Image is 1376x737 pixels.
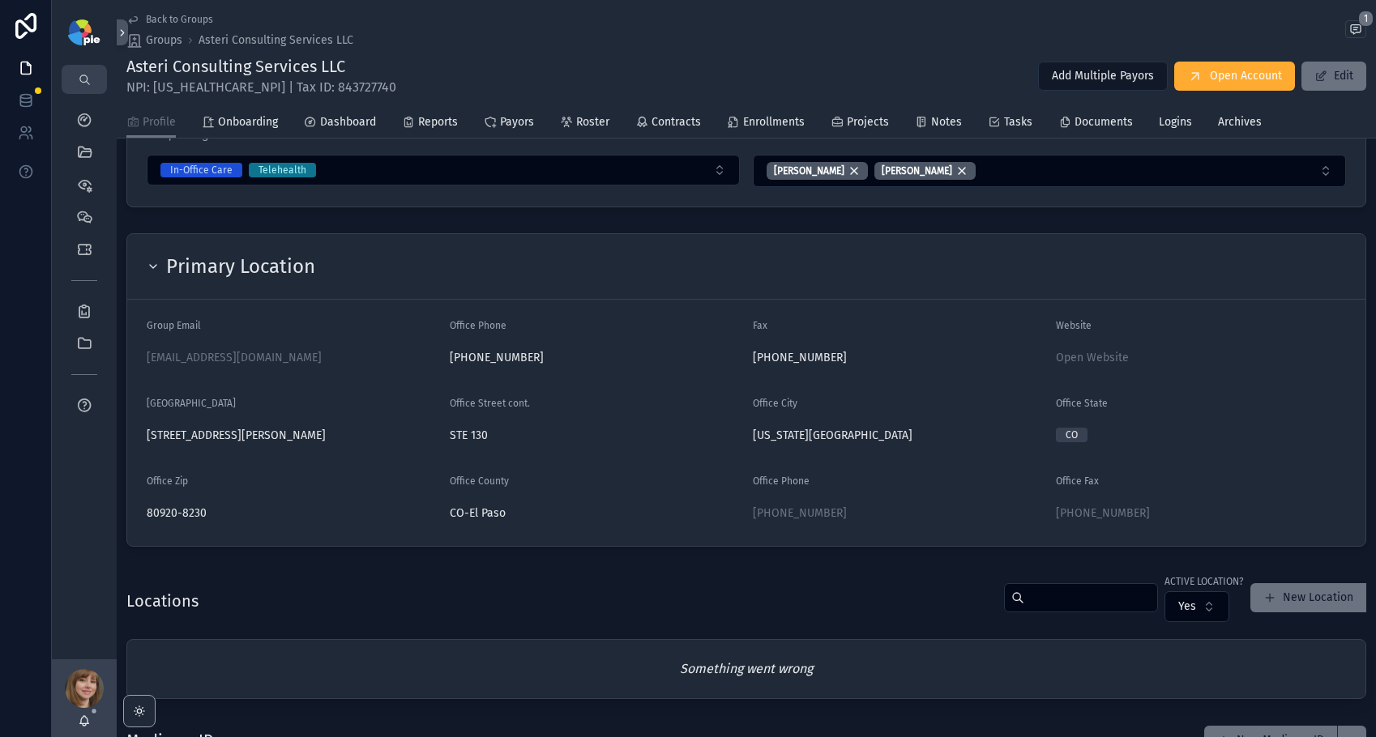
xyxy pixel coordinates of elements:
[753,398,797,409] span: Office City
[753,155,1346,187] button: Select Button
[147,320,201,331] span: Group Email
[418,114,458,130] span: Reports
[753,130,814,141] span: Credentialers
[126,108,176,138] a: Profile
[1058,108,1133,140] a: Documents
[767,162,868,180] button: Unselect 12
[126,78,396,97] span: NPI: [US_HEALTHCARE_NPI] | Tax ID: 843727740
[147,505,437,522] span: 80920-8230
[753,350,1043,366] span: [PHONE_NUMBER]
[743,114,805,130] span: Enrollments
[915,108,962,140] a: Notes
[1178,599,1196,615] span: Yes
[450,475,509,487] span: Office County
[126,55,396,78] h1: Asteri Consulting Services LLC
[304,108,376,140] a: Dashboard
[1056,320,1092,331] span: Website
[560,108,609,140] a: Roster
[218,114,278,130] span: Onboarding
[753,428,1043,444] span: [US_STATE][GEOGRAPHIC_DATA]
[1056,351,1129,364] a: Open Website
[774,164,844,177] span: [PERSON_NAME]
[147,398,236,409] span: [GEOGRAPHIC_DATA]
[52,94,117,441] div: scrollable content
[1250,583,1366,612] button: New Location
[874,162,976,180] button: Unselect 8
[450,428,740,444] span: STE 130
[1218,114,1262,130] span: Archives
[1159,114,1192,130] span: Logins
[68,19,100,45] img: App logo
[652,114,701,130] span: Contracts
[635,108,701,140] a: Contracts
[450,320,506,331] span: Office Phone
[1164,591,1229,622] button: Select Button
[1159,108,1192,140] a: Logins
[1164,573,1244,588] label: Active Location?
[1358,11,1374,27] span: 1
[259,163,306,177] div: Telehealth
[576,114,609,130] span: Roster
[450,505,506,522] span: CO-El Paso
[126,32,182,49] a: Groups
[753,475,810,487] span: Office Phone
[249,162,316,178] button: Unselect TELEHEALTH
[753,320,767,331] span: Fax
[1174,62,1295,91] button: Open Account
[1056,398,1108,409] span: Office State
[484,108,534,140] a: Payors
[170,163,233,177] div: In-Office Care
[402,108,458,140] a: Reports
[147,155,740,185] button: Select Button
[166,253,315,279] h2: Primary Location
[1075,114,1133,130] span: Documents
[1052,68,1154,84] span: Add Multiple Payors
[450,398,530,409] span: Office Street cont.
[753,505,847,522] a: [PHONE_NUMBER]
[147,428,437,444] span: [STREET_ADDRESS][PERSON_NAME]
[143,114,176,130] span: Profile
[1038,62,1168,91] button: Add Multiple Payors
[1345,20,1366,41] button: 1
[199,32,353,49] a: Asteri Consulting Services LLC
[450,350,740,366] span: [PHONE_NUMBER]
[500,114,534,130] span: Payors
[320,114,376,130] span: Dashboard
[160,162,242,178] button: Unselect IN_OFFICE_CARE
[126,590,199,612] h1: Locations
[831,108,889,140] a: Projects
[727,108,805,140] a: Enrollments
[1210,68,1282,84] span: Open Account
[1066,428,1078,442] div: CO
[126,13,213,26] a: Back to Groups
[1004,114,1032,130] span: Tasks
[146,13,213,26] span: Back to Groups
[847,114,889,130] span: Projects
[988,108,1032,140] a: Tasks
[931,114,962,130] span: Notes
[680,659,813,679] em: Something went wrong
[202,108,278,140] a: Onboarding
[882,164,952,177] span: [PERSON_NAME]
[146,32,182,49] span: Groups
[1218,108,1262,140] a: Archives
[1301,62,1366,91] button: Edit
[147,475,188,487] span: Office Zip
[1056,475,1099,487] span: Office Fax
[1056,505,1150,522] a: [PHONE_NUMBER]
[147,130,212,141] span: Group Settings
[147,350,322,366] a: [EMAIL_ADDRESS][DOMAIN_NAME]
